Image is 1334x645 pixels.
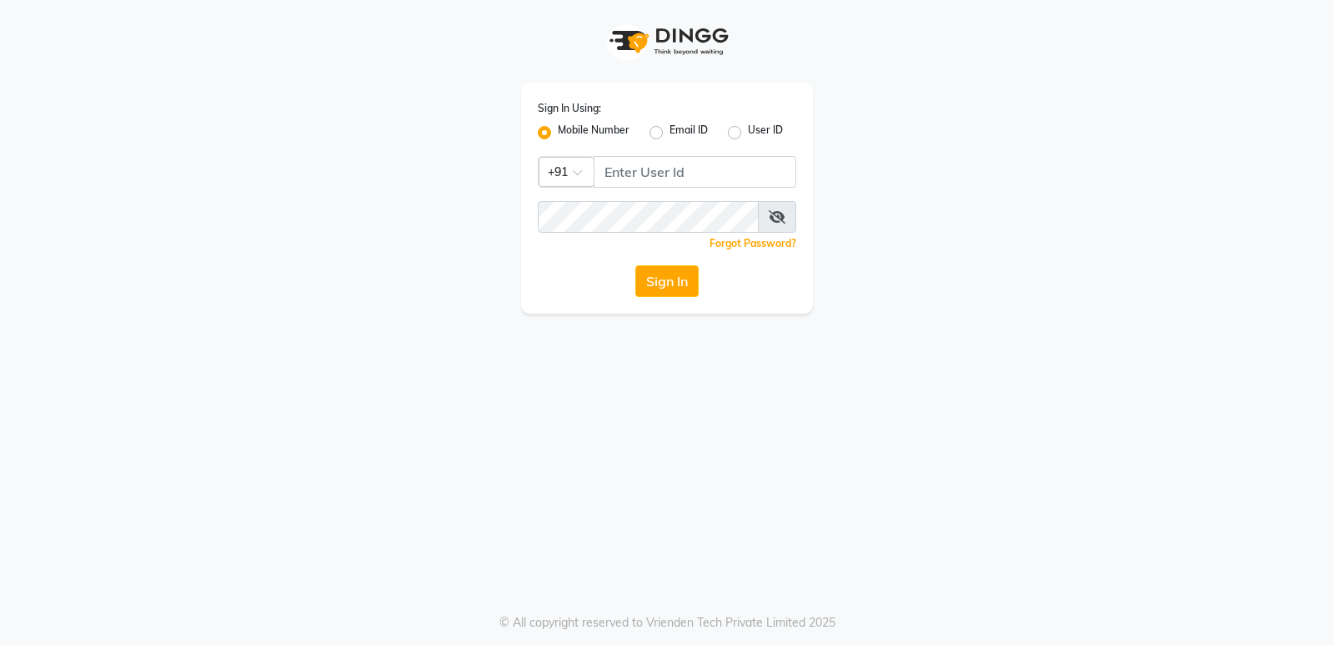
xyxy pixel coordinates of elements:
label: Mobile Number [558,123,629,143]
img: logo1.svg [600,17,734,66]
label: Email ID [670,123,708,143]
button: Sign In [635,265,699,297]
input: Username [594,156,796,188]
label: User ID [748,123,783,143]
input: Username [538,201,759,233]
label: Sign In Using: [538,101,601,116]
a: Forgot Password? [710,237,796,249]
